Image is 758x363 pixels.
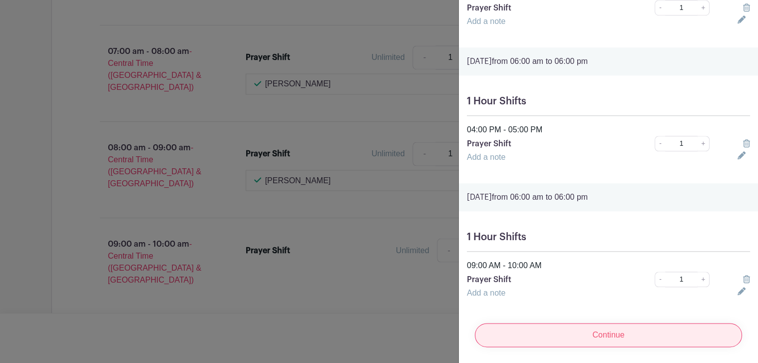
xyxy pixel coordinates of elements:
[461,260,756,272] div: 09:00 AM - 10:00 AM
[467,193,492,201] strong: [DATE]
[655,136,666,151] a: -
[467,2,627,14] p: Prayer Shift
[467,289,505,297] a: Add a note
[655,272,666,287] a: -
[467,274,627,286] p: Prayer Shift
[467,153,505,161] a: Add a note
[467,57,492,65] strong: [DATE]
[467,191,750,203] p: from 06:00 am to 06:00 pm
[467,95,750,107] h5: 1 Hour Shifts
[697,136,710,151] a: +
[461,124,756,136] div: 04:00 PM - 05:00 PM
[467,231,750,243] h5: 1 Hour Shifts
[467,17,505,25] a: Add a note
[475,323,742,347] input: Continue
[467,55,750,67] p: from 06:00 am to 06:00 pm
[697,272,710,287] a: +
[467,138,627,150] p: Prayer Shift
